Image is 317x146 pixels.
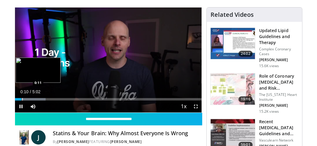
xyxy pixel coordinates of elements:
[259,47,298,56] p: Complex Coronary Cases
[210,28,298,68] a: 24:02 Updated Lipid Guidelines and Therapy Complex Coronary Cases [PERSON_NAME] 15.6K views
[259,119,298,137] h3: Recent [MEDICAL_DATA] Guidelines and Integration into Clinical Practice
[19,130,29,145] img: Dr. Jordan Rennicke
[27,100,39,112] button: Mute
[211,73,255,105] img: 1efa8c99-7b8a-4ab5-a569-1c219ae7bd2c.150x105_q85_crop-smart_upscale.jpg
[190,100,202,112] button: Fullscreen
[32,89,40,94] span: 5:02
[30,89,31,94] span: /
[210,73,298,114] a: 19:16 Role of Coronary [MEDICAL_DATA] and Risk Stratification The [US_STATE] Heart Institute [PER...
[259,28,298,46] h3: Updated Lipid Guidelines and Therapy
[31,130,46,145] a: J
[211,28,255,59] img: 77f671eb-9394-4acc-bc78-a9f077f94e00.150x105_q85_crop-smart_upscale.jpg
[20,89,28,94] span: 0:10
[178,100,190,112] button: Playback Rate
[15,98,202,100] div: Progress Bar
[210,11,253,18] h4: Related Videos
[53,130,197,137] h4: Statins & Your Brain: Why Almost Everyone Is Wrong
[259,103,298,108] p: [PERSON_NAME]
[238,96,253,102] span: 19:16
[15,100,27,112] button: Pause
[259,58,298,62] p: [PERSON_NAME]
[238,51,253,57] span: 24:02
[259,64,279,68] p: 15.6K views
[57,139,89,144] a: [PERSON_NAME]
[259,92,298,102] p: The [US_STATE] Heart Institute
[16,58,61,83] img: image.jpeg
[53,139,197,145] div: By FEATURING
[259,109,279,114] p: 15.2K views
[110,139,142,144] a: [PERSON_NAME]
[15,7,202,112] video-js: Video Player
[259,138,298,143] p: Vasculearn Network
[259,73,298,91] h3: Role of Coronary [MEDICAL_DATA] and Risk Stratification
